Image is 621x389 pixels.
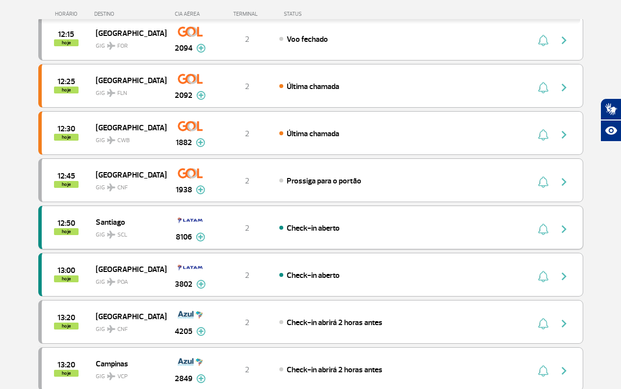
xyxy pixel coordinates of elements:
[96,215,159,228] span: Santiago
[196,233,205,241] img: mais-info-painel-voo.svg
[279,11,359,17] div: STATUS
[176,137,192,149] span: 1882
[196,280,206,289] img: mais-info-painel-voo.svg
[96,84,159,98] span: GIG
[117,42,128,51] span: FOR
[558,129,570,141] img: seta-direita-painel-voo.svg
[54,181,79,188] span: hoje
[58,31,74,38] span: 2025-10-01 12:15:00
[166,11,215,17] div: CIA AÉREA
[558,270,570,282] img: seta-direita-painel-voo.svg
[558,223,570,235] img: seta-direita-painel-voo.svg
[54,275,79,282] span: hoje
[287,318,382,328] span: Check-in abrirá 2 horas antes
[558,176,570,188] img: seta-direita-painel-voo.svg
[287,34,328,44] span: Voo fechado
[176,184,192,196] span: 1938
[41,11,95,17] div: HORÁRIO
[96,225,159,239] span: GIG
[96,178,159,192] span: GIG
[538,223,548,235] img: sino-painel-voo.svg
[175,90,192,101] span: 2092
[245,270,249,280] span: 2
[117,183,128,192] span: CNF
[175,326,192,337] span: 4205
[287,365,382,375] span: Check-in abrirá 2 horas antes
[96,74,159,87] span: [GEOGRAPHIC_DATA]
[196,374,206,383] img: mais-info-painel-voo.svg
[96,263,159,275] span: [GEOGRAPHIC_DATA]
[117,325,128,334] span: CNF
[57,220,75,227] span: 2025-10-01 12:50:00
[57,267,75,274] span: 2025-10-01 13:00:00
[107,89,115,97] img: destiny_airplane.svg
[196,185,205,194] img: mais-info-painel-voo.svg
[245,34,249,44] span: 2
[215,11,279,17] div: TERMINAL
[196,138,205,147] img: mais-info-painel-voo.svg
[245,318,249,328] span: 2
[57,78,75,85] span: 2025-10-01 12:25:00
[107,42,115,50] img: destiny_airplane.svg
[107,325,115,333] img: destiny_airplane.svg
[54,323,79,329] span: hoje
[600,120,621,142] button: Abrir recursos assistivos.
[287,82,339,91] span: Última chamada
[96,272,159,287] span: GIG
[176,231,192,243] span: 8106
[57,314,75,321] span: 2025-10-01 13:20:00
[287,223,340,233] span: Check-in aberto
[117,89,127,98] span: FLN
[96,121,159,134] span: [GEOGRAPHIC_DATA]
[54,370,79,377] span: hoje
[107,278,115,286] img: destiny_airplane.svg
[245,223,249,233] span: 2
[245,365,249,375] span: 2
[117,278,128,287] span: POA
[558,34,570,46] img: seta-direita-painel-voo.svg
[538,176,548,188] img: sino-painel-voo.svg
[287,270,340,280] span: Check-in aberto
[96,131,159,145] span: GIG
[57,173,75,180] span: 2025-10-01 12:45:00
[196,44,206,53] img: mais-info-painel-voo.svg
[117,372,128,381] span: VCP
[57,125,75,132] span: 2025-10-01 12:30:00
[196,91,206,100] img: mais-info-painel-voo.svg
[196,327,206,336] img: mais-info-painel-voo.svg
[96,357,159,370] span: Campinas
[54,39,79,46] span: hoje
[117,136,130,145] span: CWB
[287,129,339,139] span: Última chamada
[175,42,192,54] span: 2094
[54,134,79,141] span: hoje
[245,129,249,139] span: 2
[287,176,361,186] span: Prossiga para o portão
[558,82,570,93] img: seta-direita-painel-voo.svg
[54,87,79,93] span: hoje
[175,278,192,290] span: 3802
[96,36,159,51] span: GIG
[558,365,570,377] img: seta-direita-painel-voo.svg
[538,82,548,93] img: sino-painel-voo.svg
[96,27,159,39] span: [GEOGRAPHIC_DATA]
[245,82,249,91] span: 2
[538,318,548,329] img: sino-painel-voo.svg
[245,176,249,186] span: 2
[538,365,548,377] img: sino-painel-voo.svg
[94,11,166,17] div: DESTINO
[600,98,621,142] div: Plugin de acessibilidade da Hand Talk.
[558,318,570,329] img: seta-direita-painel-voo.svg
[107,231,115,239] img: destiny_airplane.svg
[96,320,159,334] span: GIG
[538,34,548,46] img: sino-painel-voo.svg
[107,183,115,191] img: destiny_airplane.svg
[57,361,75,368] span: 2025-10-01 13:20:00
[538,129,548,141] img: sino-painel-voo.svg
[538,270,548,282] img: sino-painel-voo.svg
[117,231,127,239] span: SCL
[96,367,159,381] span: GIG
[175,373,192,385] span: 2849
[107,372,115,380] img: destiny_airplane.svg
[96,168,159,181] span: [GEOGRAPHIC_DATA]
